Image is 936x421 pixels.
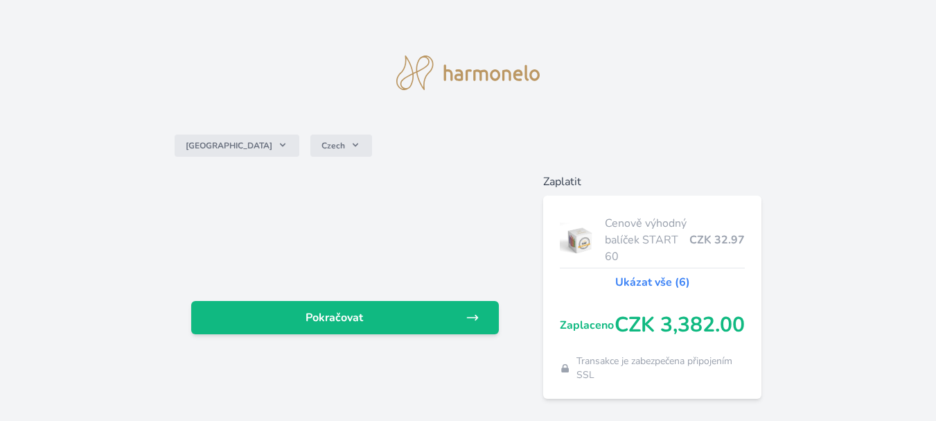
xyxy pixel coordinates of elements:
span: Transakce je zabezpečena připojením SSL [576,354,745,382]
span: Pokračovat [202,309,466,326]
img: logo.svg [396,55,540,90]
button: [GEOGRAPHIC_DATA] [175,135,299,157]
span: CZK 32.97 [689,232,745,248]
span: CZK 3,382.00 [615,313,745,338]
span: Zaplaceno [560,317,615,334]
a: Ukázat vše (6) [615,274,690,291]
h6: Zaplatit [543,173,761,190]
span: Czech [321,140,345,151]
button: Czech [310,135,372,157]
img: start.jpg [560,223,599,257]
span: Cenově výhodný balíček START 60 [605,215,689,265]
a: Pokračovat [191,301,499,334]
span: [GEOGRAPHIC_DATA] [186,140,272,151]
